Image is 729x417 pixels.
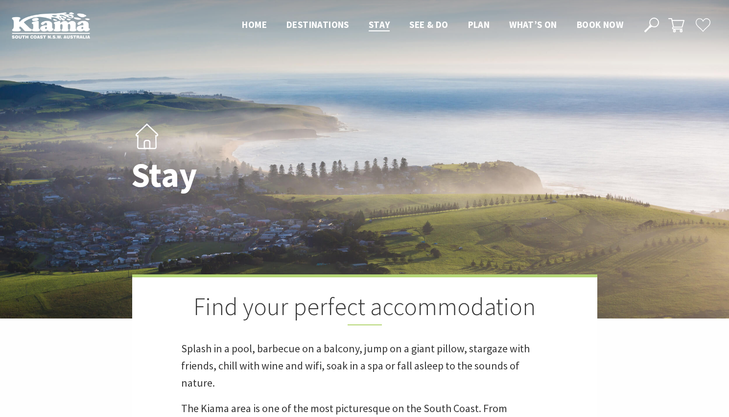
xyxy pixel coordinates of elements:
span: Destinations [286,19,349,30]
h2: Find your perfect accommodation [181,292,548,325]
img: Kiama Logo [12,12,90,39]
span: Stay [369,19,390,30]
span: Home [242,19,267,30]
span: Book now [577,19,623,30]
span: Plan [468,19,490,30]
p: Splash in a pool, barbecue on a balcony, jump on a giant pillow, stargaze with friends, chill wit... [181,340,548,392]
span: See & Do [409,19,448,30]
span: What’s On [509,19,557,30]
nav: Main Menu [232,17,633,33]
h1: Stay [131,156,408,194]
